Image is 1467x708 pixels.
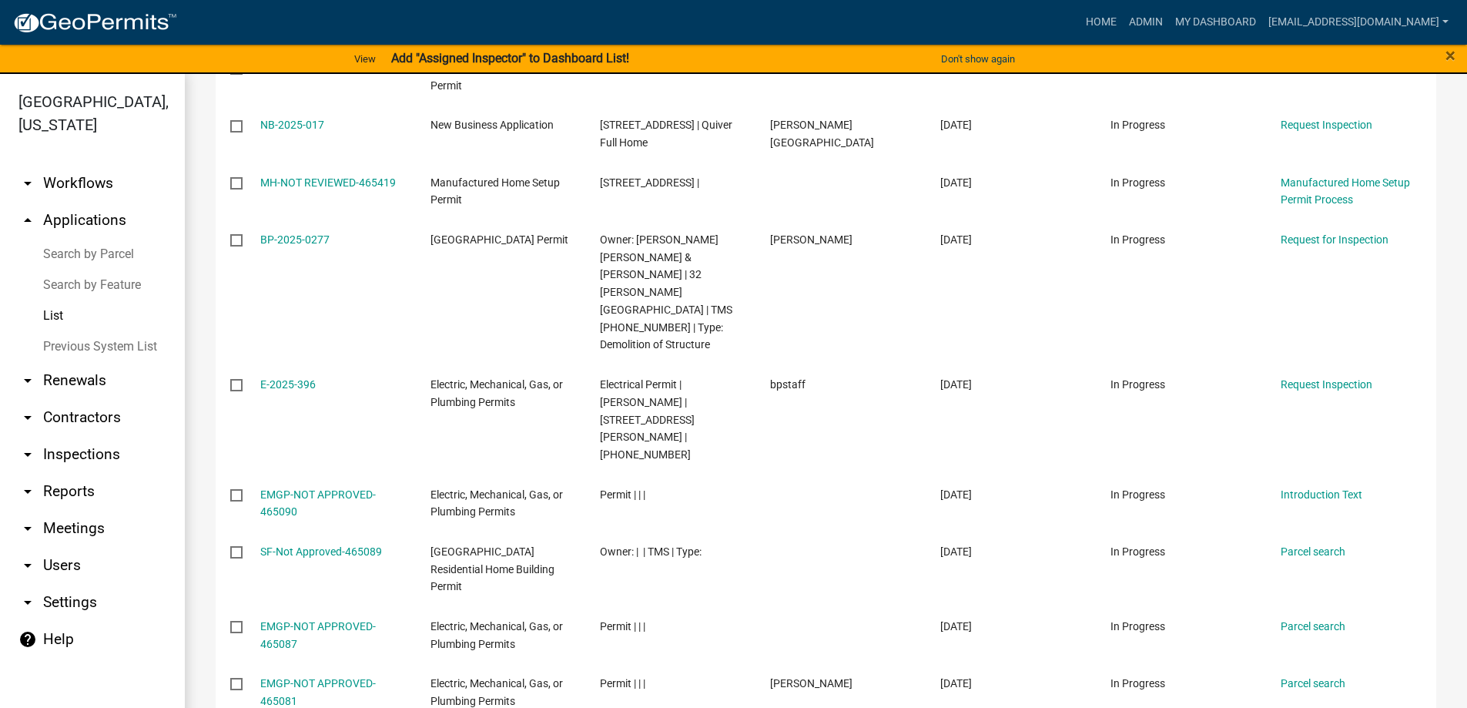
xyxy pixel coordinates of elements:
[600,119,732,149] span: 111 TRINITY ST | Quiver Full Home
[430,119,554,131] span: New Business Application
[18,211,37,230] i: arrow_drop_up
[18,174,37,193] i: arrow_drop_down
[770,233,852,246] span: Runda Morton
[940,378,972,391] span: 08/18/2025
[600,233,732,351] span: Owner: FORTNER WILLIAM BEN & STACEY T | 32 CRYSTAL LAKE CT | TMS 045-00-00-163 | Type: Demolition...
[1110,378,1165,391] span: In Progress
[1110,545,1165,558] span: In Progress
[1281,233,1388,246] a: Request for Inspection
[260,233,330,246] a: BP-2025-0277
[260,488,376,518] a: EMGP-NOT APPROVED-465090
[18,630,37,649] i: help
[1110,62,1165,74] span: In Progress
[1445,46,1455,65] button: Close
[940,176,972,189] span: 08/18/2025
[940,119,972,131] span: 08/18/2025
[18,408,37,427] i: arrow_drop_down
[600,677,645,690] span: Permit | | |
[1281,378,1372,391] a: Request Inspection
[430,488,563,518] span: Electric, Mechanical, Gas, or Plumbing Permits
[1281,488,1362,501] a: Introduction Text
[600,176,699,189] span: 5839 HWY 71 |
[940,488,972,501] span: 08/18/2025
[1281,62,1345,74] a: Parcel search
[260,620,376,650] a: EMGP-NOT APPROVED-465087
[1445,45,1455,66] span: ×
[18,519,37,538] i: arrow_drop_down
[430,378,563,408] span: Electric, Mechanical, Gas, or Plumbing Permits
[940,233,972,246] span: 08/18/2025
[935,46,1021,72] button: Don't show again
[1110,677,1165,690] span: In Progress
[348,46,382,72] a: View
[600,488,645,501] span: Permit | | |
[1281,545,1345,558] a: Parcel search
[940,620,972,633] span: 08/18/2025
[1281,677,1345,690] a: Parcel search
[391,51,629,65] strong: Add "Assigned Inspector" to Dashboard List!
[1110,620,1165,633] span: In Progress
[18,445,37,464] i: arrow_drop_down
[260,545,382,558] a: SF-Not Approved-465089
[430,233,568,246] span: Abbeville County Building Permit
[770,677,852,690] span: Hank OShields
[600,378,695,461] span: Electrical Permit | Bryan Baufhman | 257 TAYLOR TOWN RD | 108-00-00-019
[600,620,645,633] span: Permit | | |
[1110,119,1165,131] span: In Progress
[18,593,37,612] i: arrow_drop_down
[1080,8,1123,37] a: Home
[1110,176,1165,189] span: In Progress
[18,371,37,390] i: arrow_drop_down
[1110,488,1165,501] span: In Progress
[260,677,376,707] a: EMGP-NOT APPROVED-465081
[770,119,874,149] span: Reuben W Overholt
[430,545,554,593] span: Abbeville County Residential Home Building Permit
[1169,8,1262,37] a: My Dashboard
[18,482,37,501] i: arrow_drop_down
[600,545,702,558] span: Owner: | | TMS | Type:
[260,119,324,131] a: NB-2025-017
[260,378,316,391] a: E-2025-396
[430,176,560,206] span: Manufactured Home Setup Permit
[1123,8,1169,37] a: Admin
[430,677,563,707] span: Electric, Mechanical, Gas, or Plumbing Permits
[940,545,972,558] span: 08/18/2025
[770,378,806,391] span: bpstaff
[1262,8,1455,37] a: [EMAIL_ADDRESS][DOMAIN_NAME]
[1281,119,1372,131] a: Request Inspection
[1281,176,1410,206] a: Manufactured Home Setup Permit Process
[1110,233,1165,246] span: In Progress
[430,620,563,650] span: Electric, Mechanical, Gas, or Plumbing Permits
[1281,620,1345,633] a: Parcel search
[18,556,37,575] i: arrow_drop_down
[260,176,396,189] a: MH-NOT REVIEWED-465419
[940,677,972,690] span: 08/18/2025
